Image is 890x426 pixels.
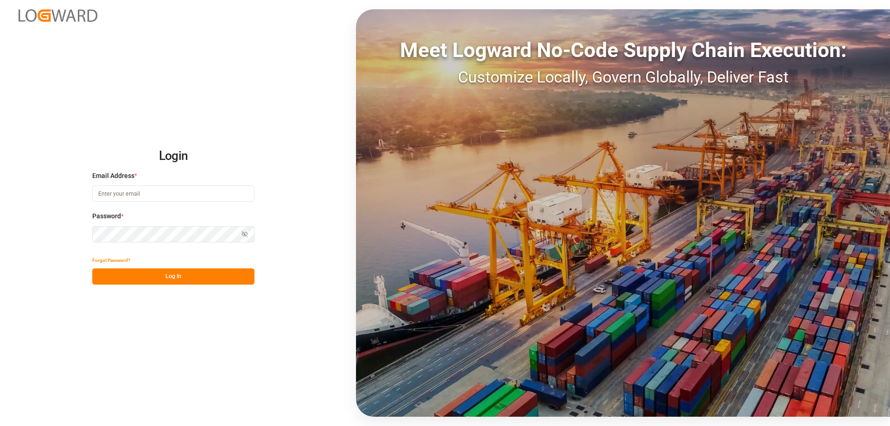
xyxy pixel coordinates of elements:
[92,252,130,268] button: Forgot Password?
[92,141,254,171] h2: Login
[92,268,254,285] button: Log In
[92,185,254,202] input: Enter your email
[356,35,890,65] div: Meet Logward No-Code Supply Chain Execution:
[356,65,890,89] div: Customize Locally, Govern Globally, Deliver Fast
[92,211,121,221] span: Password
[19,9,97,22] img: Logward_new_orange.png
[92,171,134,181] span: Email Address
